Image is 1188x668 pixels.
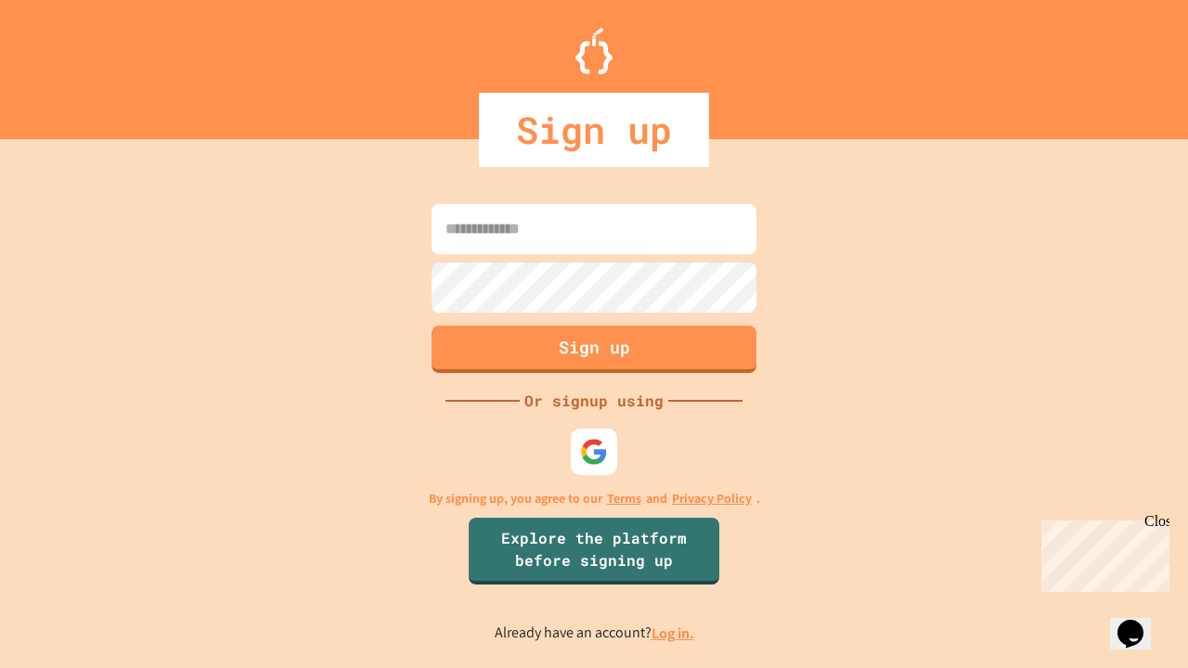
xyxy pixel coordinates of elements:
[429,489,760,508] p: By signing up, you agree to our and .
[575,28,613,74] img: Logo.svg
[469,518,719,584] a: Explore the platform before signing up
[1034,513,1169,592] iframe: chat widget
[7,7,128,118] div: Chat with us now!Close
[652,623,694,643] a: Log in.
[479,93,709,167] div: Sign up
[607,489,641,508] a: Terms
[580,438,608,466] img: google-icon.svg
[495,622,694,645] p: Already have an account?
[520,390,668,412] div: Or signup using
[672,489,752,508] a: Privacy Policy
[432,326,756,373] button: Sign up
[1110,594,1169,649] iframe: chat widget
